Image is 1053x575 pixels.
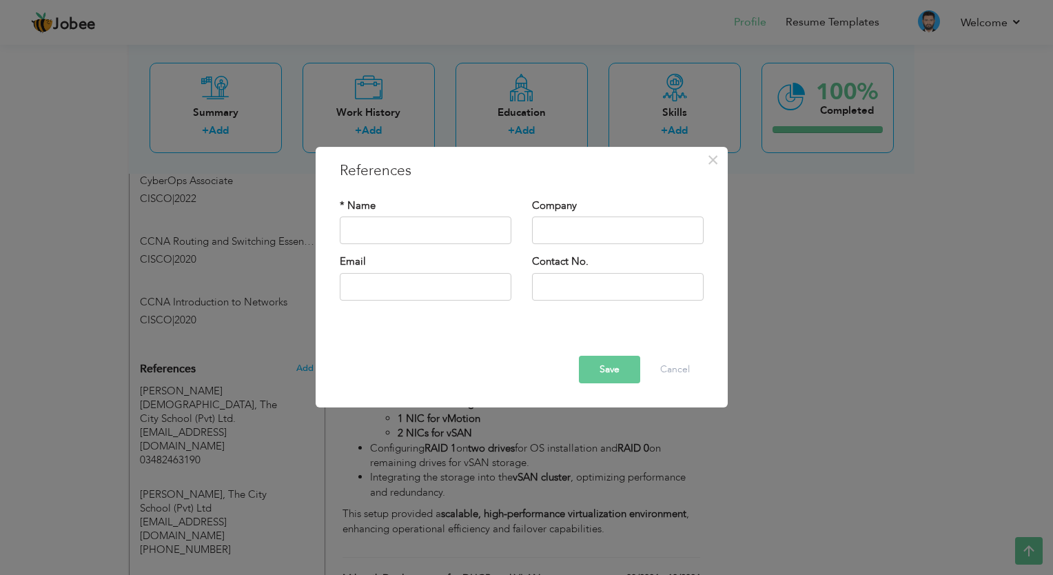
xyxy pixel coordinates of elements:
[340,255,366,270] label: Email
[646,356,704,383] button: Cancel
[707,148,719,172] span: ×
[340,199,376,213] label: * Name
[340,161,704,181] h3: References
[702,149,724,171] button: Close
[579,356,640,383] button: Save
[532,199,577,213] label: Company
[532,255,589,270] label: Contact No.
